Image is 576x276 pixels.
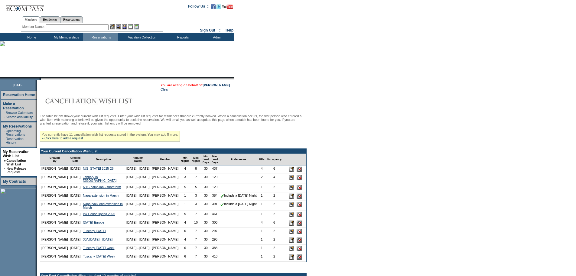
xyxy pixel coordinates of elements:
[266,236,283,245] td: 2
[297,212,302,217] input: Delete this Request
[122,24,127,29] img: Impersonate
[69,245,82,253] td: [DATE]
[211,4,216,9] img: Become our fan on Facebook
[220,194,224,198] img: chkSmaller.gif
[222,6,233,10] a: Subscribe to our YouTube Channel
[4,115,5,119] td: ·
[216,4,221,9] img: Follow us on Twitter
[210,211,220,219] td: 461
[151,184,180,192] td: [PERSON_NAME]
[201,253,210,262] td: 30
[128,24,133,29] img: Reservations
[6,111,33,115] a: Browse Calendars
[126,175,150,179] nobr: [DATE] - [DATE]
[190,184,201,192] td: 5
[161,88,168,91] a: Clear
[211,6,216,10] a: Become our fan on Facebook
[40,192,69,201] td: [PERSON_NAME]
[219,28,222,32] span: ::
[151,211,180,219] td: [PERSON_NAME]
[220,194,257,197] nobr: Include a [DATE] Night
[83,185,121,189] a: NYC early Jan - short term
[126,202,150,206] nobr: [DATE] - [DATE]
[40,236,69,245] td: [PERSON_NAME]
[180,192,190,201] td: 1
[180,165,190,174] td: 4
[83,229,106,233] a: Tuscany [DATE]
[3,179,26,184] a: My Contracts
[297,167,302,172] input: Delete this Request
[210,245,220,253] td: 388
[69,165,82,174] td: [DATE]
[3,93,35,97] a: Reservation Home
[210,165,220,174] td: 437
[40,245,69,253] td: [PERSON_NAME]
[83,221,104,224] a: [DATE] Europe
[69,154,82,165] td: Created Date
[200,33,234,41] td: Admin
[83,238,112,241] a: 30A [DATE] - [DATE]
[258,245,266,253] td: 1
[126,185,150,189] nobr: [DATE] - [DATE]
[289,194,294,199] input: Edit this Request
[180,253,190,262] td: 6
[22,16,40,23] a: Members
[6,137,24,144] a: Reservation History
[297,254,302,260] input: Delete this Request
[60,16,83,23] a: Reservations
[201,165,210,174] td: 30
[258,228,266,236] td: 1
[40,149,306,154] td: Your Current Cancellation Wish List
[201,154,210,165] td: Min Lead Days
[297,185,302,190] input: Delete this Request
[40,131,180,142] div: You currently have 11 cancellation wish list requests stored in the system. You may add 5 more.
[4,129,5,136] td: ·
[6,159,26,166] a: Cancellation Wish List
[6,167,26,174] a: New Release Requests
[180,201,190,211] td: 1
[190,174,201,184] td: 7
[297,194,302,199] input: Delete this Request
[258,201,266,211] td: 1
[266,211,283,219] td: 2
[165,33,200,41] td: Reports
[3,124,32,128] a: My Reservations
[83,33,118,41] td: Reservations
[151,201,180,211] td: [PERSON_NAME]
[266,228,283,236] td: 2
[151,236,180,245] td: [PERSON_NAME]
[6,129,25,136] a: Upcoming Reservations
[40,253,69,262] td: [PERSON_NAME]
[258,236,266,245] td: 1
[190,211,201,219] td: 7
[151,245,180,253] td: [PERSON_NAME]
[210,219,220,228] td: 300
[40,228,69,236] td: [PERSON_NAME]
[151,228,180,236] td: [PERSON_NAME]
[289,221,294,226] input: Edit this Request
[297,238,302,243] input: Delete this Request
[69,219,82,228] td: [DATE]
[258,219,266,228] td: 4
[69,192,82,201] td: [DATE]
[40,16,60,23] a: Residences
[6,115,33,119] a: Search Availability
[40,211,69,219] td: [PERSON_NAME]
[210,192,220,201] td: 384
[219,154,258,165] td: Preferences
[200,28,215,32] a: Sign Out
[134,24,139,29] img: b_calculator.gif
[266,174,283,184] td: 4
[190,245,201,253] td: 7
[289,254,294,260] input: Edit this Request
[289,212,294,217] input: Edit this Request
[216,6,221,10] a: Follow us on Twitter
[13,83,24,87] span: [DATE]
[69,236,82,245] td: [DATE]
[226,28,233,32] a: Help
[4,111,5,115] td: ·
[116,24,121,29] img: View
[289,238,294,243] input: Edit this Request
[126,212,150,216] nobr: [DATE] - [DATE]
[258,211,266,219] td: 1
